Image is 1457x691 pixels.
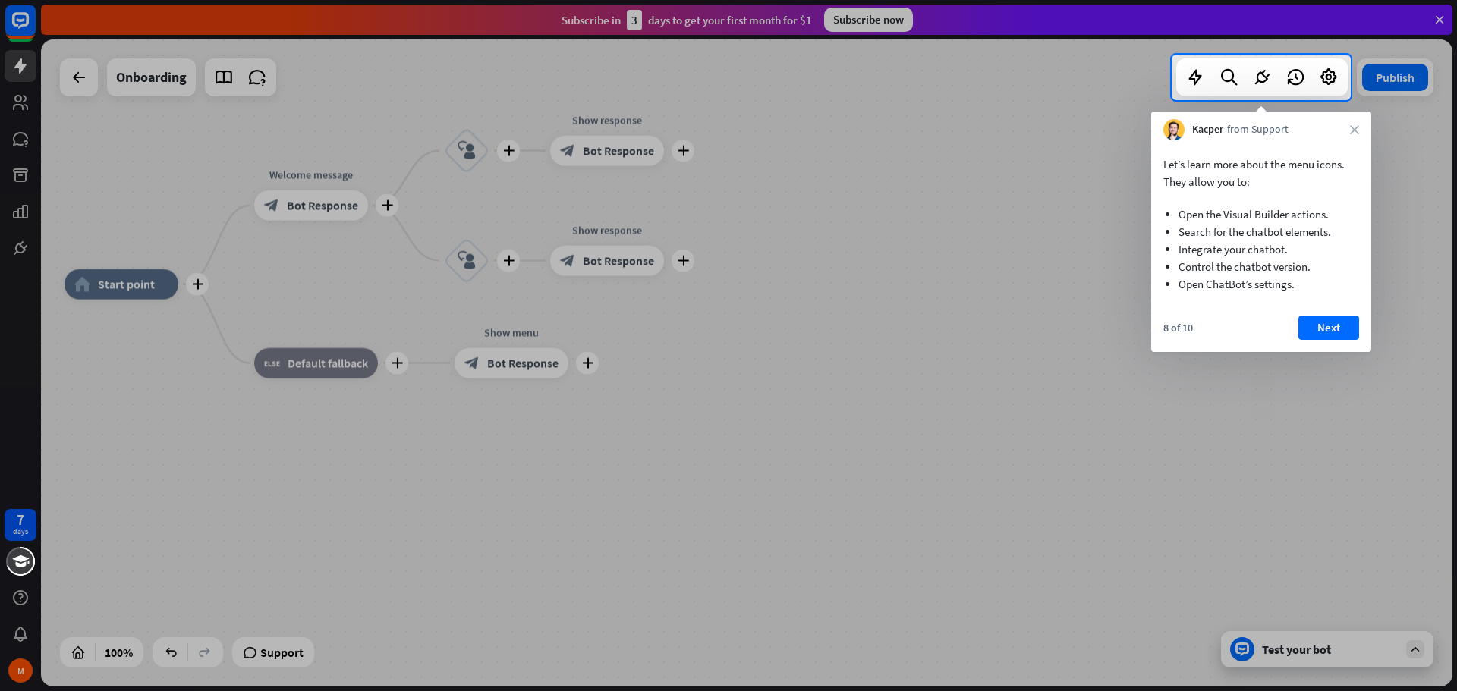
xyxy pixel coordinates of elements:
button: Next [1298,316,1359,340]
li: Open the Visual Builder actions. [1179,206,1344,223]
span: from Support [1227,122,1289,137]
p: Let’s learn more about the menu icons. They allow you to: [1163,155,1359,190]
li: Open ChatBot’s settings. [1179,275,1344,293]
li: Integrate your chatbot. [1179,240,1344,258]
span: Kacper [1192,122,1223,137]
li: Control the chatbot version. [1179,258,1344,275]
button: Open LiveChat chat widget [12,6,58,52]
li: Search for the chatbot elements. [1179,223,1344,240]
i: close [1350,125,1359,134]
div: 8 of 10 [1163,321,1193,335]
